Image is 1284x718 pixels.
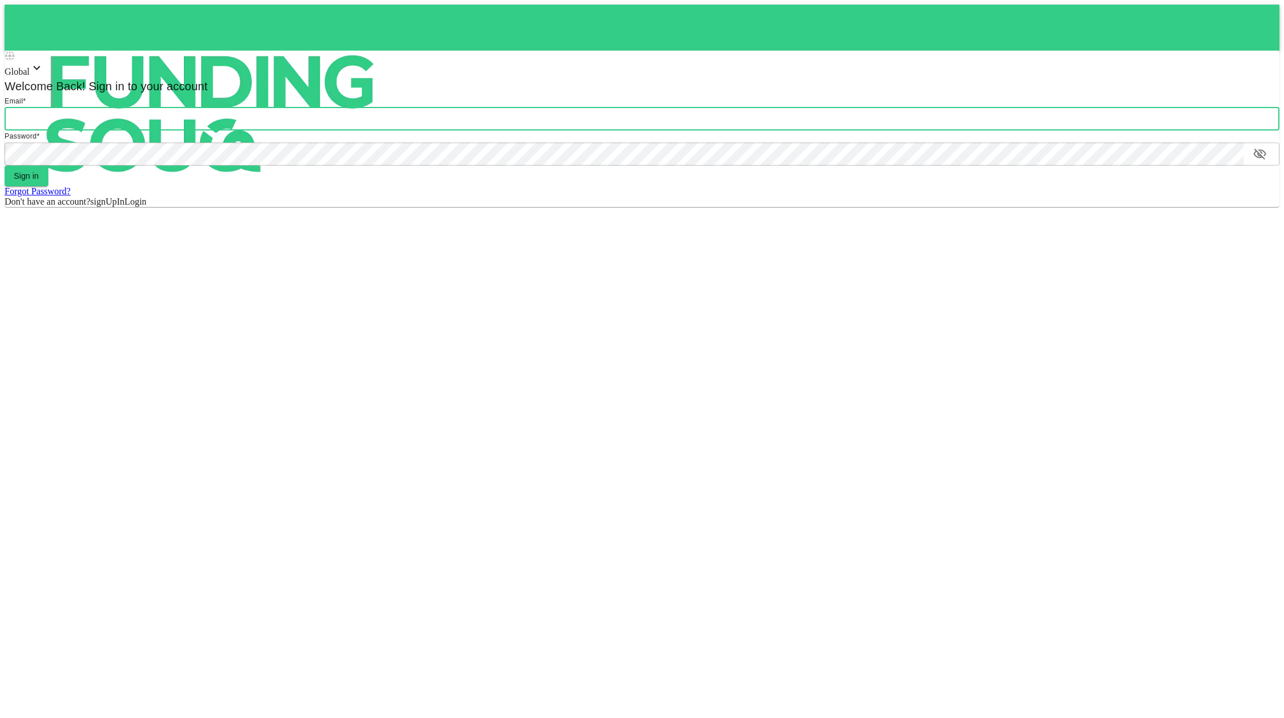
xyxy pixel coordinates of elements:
[5,107,1279,130] input: email
[5,5,418,223] img: logo
[5,80,86,93] span: Welcome Back!
[5,5,1279,51] a: logo
[5,97,23,105] span: Email
[5,166,48,186] button: Sign in
[5,143,1244,166] input: password
[90,197,147,206] span: signUpInLogin
[5,197,90,206] span: Don't have an account?
[86,80,208,93] span: Sign in to your account
[5,186,71,196] a: Forgot Password?
[5,61,1279,77] div: Global
[5,132,37,140] span: Password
